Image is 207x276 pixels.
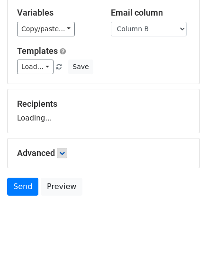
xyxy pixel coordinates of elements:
[17,46,58,56] a: Templates
[17,99,190,109] h5: Recipients
[111,8,190,18] h5: Email column
[68,60,93,74] button: Save
[17,8,97,18] h5: Variables
[17,22,75,36] a: Copy/paste...
[17,60,54,74] a: Load...
[7,178,38,196] a: Send
[17,99,190,123] div: Loading...
[41,178,82,196] a: Preview
[17,148,190,158] h5: Advanced
[160,231,207,276] iframe: Chat Widget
